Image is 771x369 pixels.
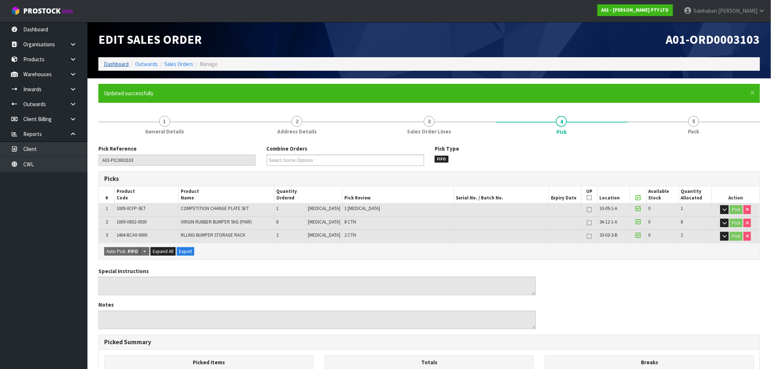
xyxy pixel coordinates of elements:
[117,219,146,225] span: 1009-VB02-0500
[718,7,758,14] span: [PERSON_NAME]
[751,88,755,98] span: ×
[276,205,278,211] span: 1
[117,205,146,211] span: 1009-0CFP-SET
[291,116,302,127] span: 2
[98,301,114,308] label: Notes
[200,61,218,67] span: Manage
[153,248,173,255] span: Expand All
[145,128,184,135] span: General Details
[730,205,743,214] button: Pick
[274,186,343,203] th: Quantity Ordered
[344,205,380,211] span: 1 [MEDICAL_DATA]
[98,32,202,47] span: Edit Sales Order
[666,32,760,47] span: A01-ORD0003103
[646,186,679,203] th: Available Stock
[106,219,108,225] span: 2
[98,267,149,275] label: Special Instructions
[277,128,317,135] span: Address Details
[581,186,598,203] th: UP
[424,116,435,127] span: 3
[150,247,176,256] button: Expand All
[104,247,140,256] button: Auto Pick -FIFO
[693,7,717,14] span: Salehaben
[115,186,179,203] th: Product Code
[435,145,459,152] label: Pick Type
[344,232,356,238] span: 2 CTN
[117,232,147,238] span: 1464-BCA0-0000
[730,232,743,241] button: Pick
[435,156,449,163] span: FIFO
[276,219,278,225] span: 8
[712,186,760,203] th: Action
[179,186,274,203] th: Product Name
[688,128,700,135] span: Pack
[600,205,618,211] span: 33-09-1-A
[23,6,60,16] span: ProStock
[181,219,252,225] span: VIRGIN RUBBER BUMPER 5KG (PAIR)
[407,128,451,135] span: Sales Order Lines
[135,61,158,67] a: Outwards
[99,186,115,203] th: #
[181,205,249,211] span: COMPETITION CHANGE PLATE SET
[649,232,651,238] span: 0
[598,186,630,203] th: Location
[267,145,308,152] label: Combine Orders
[688,116,699,127] span: 5
[681,232,683,238] span: 2
[164,61,193,67] a: Sales Orders
[159,116,170,127] span: 1
[308,219,340,225] span: [MEDICAL_DATA]
[600,219,618,225] span: 34-12-1-A
[454,186,549,203] th: Serial No. / Batch No.
[106,205,108,211] span: 1
[681,219,683,225] span: 8
[106,232,108,238] span: 3
[556,116,567,127] span: 4
[649,205,651,211] span: 0
[104,61,129,67] a: Dashboard
[679,186,712,203] th: Quantity Allocated
[598,4,673,16] a: A01 - [PERSON_NAME] PTY LTD
[11,6,20,15] img: cube-alt.png
[343,186,454,203] th: Pick Review
[730,219,743,228] button: Pick
[181,232,245,238] span: RLLING BUMPER STORAGE RACK
[128,248,138,255] strong: FIFO
[549,186,582,203] th: Expiry Date
[177,247,194,256] button: Export
[104,175,424,182] h3: Picks
[602,7,669,13] strong: A01 - [PERSON_NAME] PTY LTD
[98,145,137,152] label: Pick Reference
[681,205,683,211] span: 1
[344,219,356,225] span: 8 CTN
[276,232,278,238] span: 2
[308,205,340,211] span: [MEDICAL_DATA]
[62,8,73,15] small: WMS
[308,232,340,238] span: [MEDICAL_DATA]
[104,90,153,97] span: Updated successfully
[556,128,567,136] span: Pick
[600,232,618,238] span: 33-03-3-B
[104,339,754,346] h3: Picked Summary
[649,219,651,225] span: 0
